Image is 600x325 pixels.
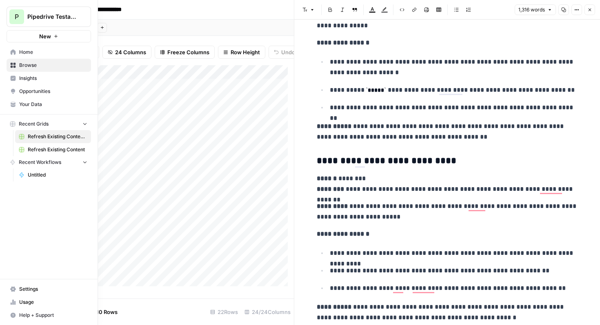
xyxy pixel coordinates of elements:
[241,305,294,318] div: 24/24 Columns
[19,285,87,293] span: Settings
[39,32,51,40] span: New
[19,298,87,306] span: Usage
[518,6,545,13] span: 1,316 words
[19,101,87,108] span: Your Data
[7,118,91,130] button: Recent Grids
[218,46,265,59] button: Row Height
[7,296,91,309] a: Usage
[115,48,146,56] span: 24 Columns
[7,46,91,59] a: Home
[102,46,151,59] button: 24 Columns
[207,305,241,318] div: 22 Rows
[19,75,87,82] span: Insights
[15,12,19,22] span: P
[19,62,87,69] span: Browse
[27,13,77,21] span: Pipedrive Testaccount
[28,133,87,140] span: Refresh Existing Content (1)
[15,130,91,143] a: Refresh Existing Content (1)
[28,146,87,153] span: Refresh Existing Content
[155,46,215,59] button: Freeze Columns
[281,48,295,56] span: Undo
[515,4,556,15] button: 1,316 words
[7,85,91,98] a: Opportunities
[7,59,91,72] a: Browse
[231,48,260,56] span: Row Height
[7,98,91,111] a: Your Data
[7,30,91,42] button: New
[269,46,300,59] button: Undo
[19,120,49,128] span: Recent Grids
[19,312,87,319] span: Help + Support
[167,48,209,56] span: Freeze Columns
[7,72,91,85] a: Insights
[7,7,91,27] button: Workspace: Pipedrive Testaccount
[7,283,91,296] a: Settings
[15,168,91,181] a: Untitled
[15,143,91,156] a: Refresh Existing Content
[19,88,87,95] span: Opportunities
[7,309,91,322] button: Help + Support
[19,159,61,166] span: Recent Workflows
[7,156,91,168] button: Recent Workflows
[85,308,118,316] span: Add 10 Rows
[19,49,87,56] span: Home
[28,171,87,179] span: Untitled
